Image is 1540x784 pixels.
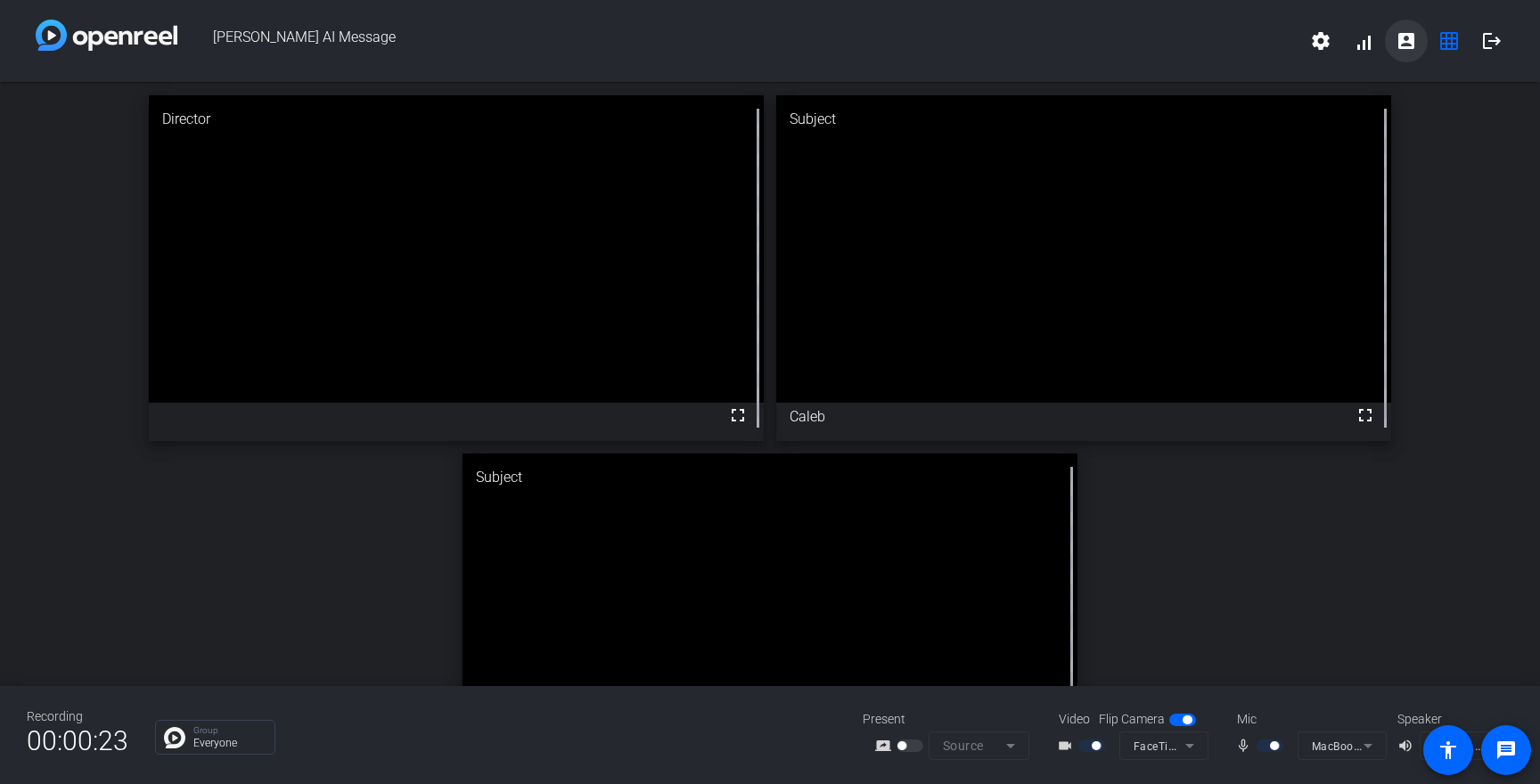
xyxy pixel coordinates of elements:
[1219,710,1397,729] div: Mic
[36,20,177,51] img: white-gradient.svg
[193,726,266,735] p: Group
[1438,30,1460,52] mat-icon: grid_on
[149,95,764,143] div: Director
[1397,735,1419,756] mat-icon: volume_up
[776,95,1391,143] div: Subject
[193,738,266,748] p: Everyone
[463,453,1077,502] div: Subject
[1397,710,1504,729] div: Speaker
[1438,739,1459,761] mat-icon: accessibility
[1481,30,1503,52] mat-icon: logout
[27,707,128,726] div: Recording
[875,735,897,756] mat-icon: screen_share_outline
[27,719,128,763] span: 00:00:23
[1355,404,1376,426] mat-icon: fullscreen
[164,727,185,748] img: Chat Icon
[1495,739,1517,761] mat-icon: message
[727,404,749,426] mat-icon: fullscreen
[1310,30,1331,52] mat-icon: settings
[1342,20,1385,62] button: signal_cellular_alt
[1059,710,1090,729] span: Video
[1396,30,1417,52] mat-icon: account_box
[863,710,1041,729] div: Present
[1235,735,1257,756] mat-icon: mic_none
[177,20,1299,62] span: [PERSON_NAME] AI Message
[1099,710,1165,729] span: Flip Camera
[1057,735,1078,756] mat-icon: videocam_outline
